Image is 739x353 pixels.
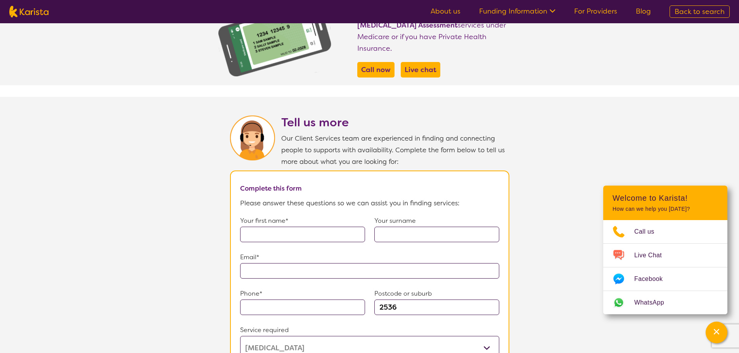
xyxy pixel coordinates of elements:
[675,7,725,16] span: Back to search
[613,193,718,203] h2: Welcome to Karista!
[574,7,617,16] a: For Providers
[431,7,460,16] a: About us
[479,7,556,16] a: Funding Information
[240,215,365,227] p: Your first name*
[634,297,673,308] span: WhatsApp
[240,288,365,300] p: Phone*
[361,65,391,74] b: Call now
[603,291,727,314] a: Web link opens in a new tab.
[374,288,499,300] p: Postcode or suburb
[706,322,727,343] button: Channel Menu
[405,65,436,74] b: Live chat
[240,251,499,263] p: Email*
[359,64,393,76] a: Call now
[634,250,671,261] span: Live Chat
[9,6,48,17] img: Karista logo
[281,133,509,167] p: Our Client Services team are experienced in finding and connecting people to supports with availa...
[603,220,727,314] ul: Choose channel
[357,8,509,54] p: We can help with services under Medicare or if you have Private Health Insurance.
[240,197,499,209] p: Please answer these questions so we can assist you in finding services:
[636,7,651,16] a: Blog
[240,184,302,193] b: Complete this form
[281,115,509,129] h2: Tell us more
[634,226,664,238] span: Call us
[634,273,672,285] span: Facebook
[603,186,727,314] div: Channel Menu
[613,206,718,212] p: How can we help you [DATE]?
[374,215,499,227] p: Your surname
[230,115,275,160] img: Karista Client Service
[240,324,499,336] p: Service required
[670,5,730,18] a: Back to search
[403,64,438,76] a: Live chat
